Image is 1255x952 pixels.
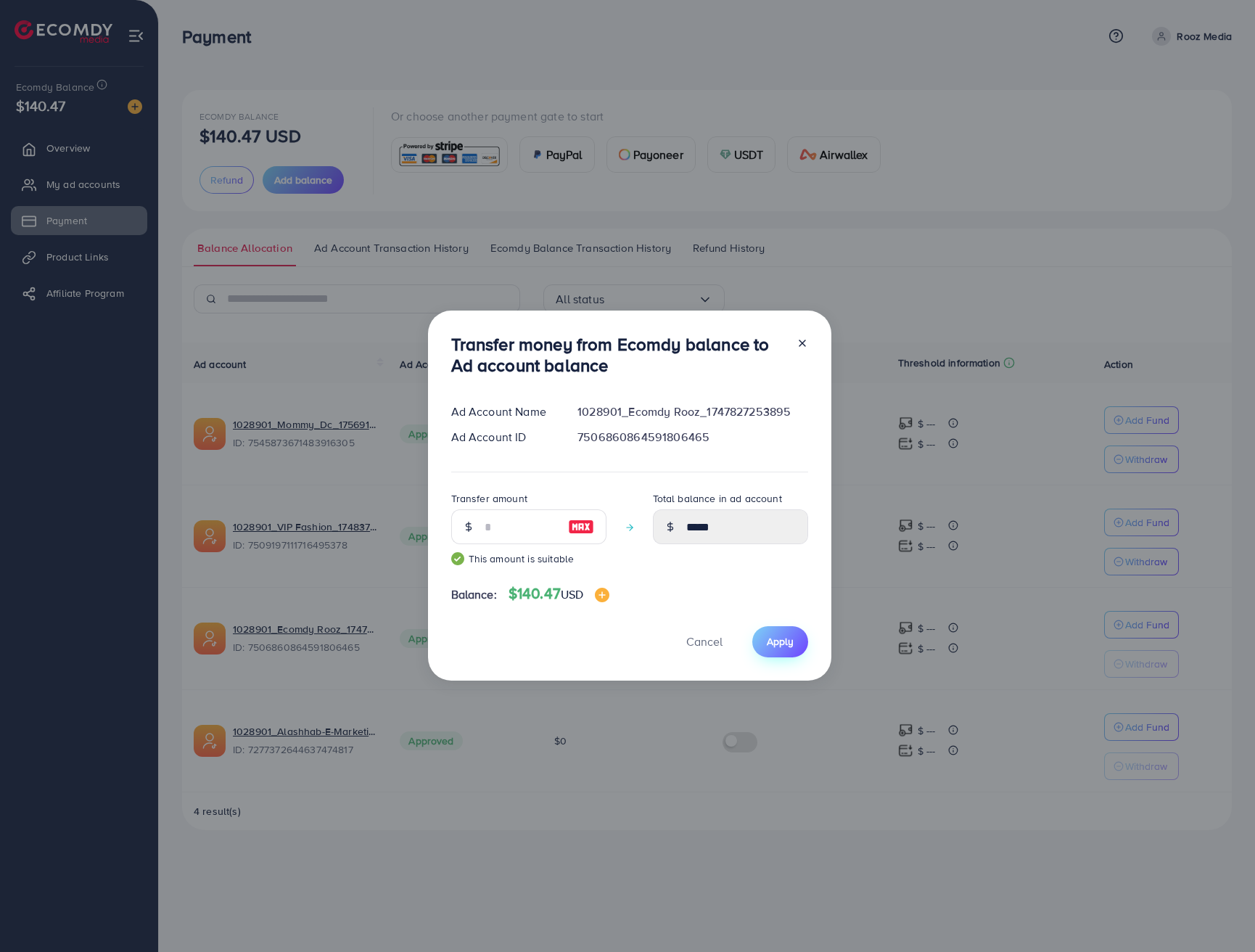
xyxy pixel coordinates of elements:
img: image [595,588,609,602]
div: Ad Account Name [440,403,567,420]
iframe: Chat [1193,887,1244,941]
button: Cancel [668,626,741,657]
h4: $140.47 [509,585,610,603]
div: 1028901_Ecomdy Rooz_1747827253895 [566,403,819,420]
label: Transfer amount [451,491,527,506]
span: Apply [767,634,794,649]
div: Ad Account ID [440,429,567,446]
div: 7506860864591806465 [566,429,819,446]
span: USD [561,586,583,602]
span: Balance: [451,586,497,603]
img: guide [451,552,464,565]
h3: Transfer money from Ecomdy balance to Ad account balance [451,334,785,376]
img: image [568,518,594,535]
small: This amount is suitable [451,551,606,566]
label: Total balance in ad account [653,491,782,506]
span: Cancel [686,633,723,649]
button: Apply [752,626,808,657]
